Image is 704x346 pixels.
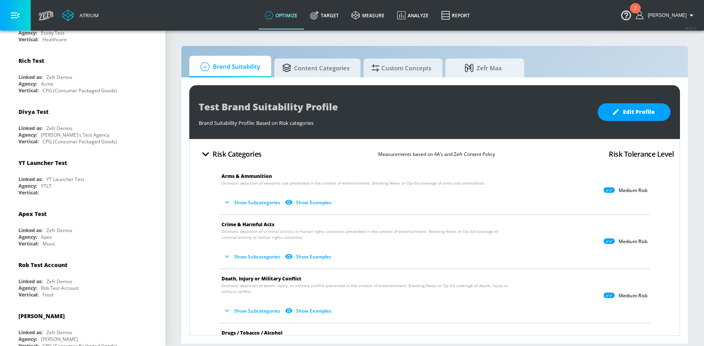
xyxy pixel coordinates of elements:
[46,329,72,336] div: Zefr Demos
[18,176,42,183] div: Linked as:
[41,29,64,36] div: Essity Test
[18,138,39,145] div: Vertical:
[18,57,44,64] div: Rich Test
[41,336,78,342] div: [PERSON_NAME]
[18,234,37,240] div: Agency:
[283,304,334,317] button: Show Examples
[13,204,153,249] div: Apex TestLinked as:Zefr DemosAgency:ApexVertical:Music
[13,255,153,300] div: Rob Test AccountLinked as:Zefr DemosAgency:Rob Test AccountVertical:Food
[41,81,54,87] div: Acme
[42,291,53,298] div: Food
[259,1,304,29] a: optimize
[42,240,55,247] div: Music
[199,115,590,126] div: Brand Suitability Profile: Based on Risk categories
[222,283,511,295] span: Dramatic depiction of death, injury, or military conflict presented in the context of entertainme...
[435,1,476,29] a: Report
[18,132,37,138] div: Agency:
[283,196,334,209] button: Show Examples
[46,227,72,234] div: Zefr Demos
[18,87,39,94] div: Vertical:
[345,1,391,29] a: measure
[196,145,265,163] button: Risk Categories
[282,59,349,77] span: Content Categories
[222,330,283,336] span: Drugs / Tobacco / Alcohol
[42,138,117,145] div: CPG (Consumer Packaged Goods)
[18,189,39,196] div: Vertical:
[18,336,37,342] div: Agency:
[42,36,67,43] div: Healthcare
[598,103,671,121] button: Edit Profile
[222,304,283,317] button: Show Subcategories
[222,229,511,240] span: Dramatic depiction of criminal activity or human rights violations presented in the context of en...
[645,13,687,18] span: login as: amanda.cermak@zefr.com
[46,74,72,81] div: Zefr Demos
[222,180,486,186] span: Dramatic depiction of weapons use presented in the context of entertainment. Breaking News or Op–...
[76,12,99,19] div: Atrium
[619,187,648,194] p: Medium Risk
[18,81,37,87] div: Agency:
[13,102,153,147] div: Divya TestLinked as:Zefr DemosAgency:[PERSON_NAME]'s Test AgencyVertical:CPG (Consumer Packaged G...
[13,153,153,198] div: YT Launcher TestLinked as:YT Launcher TestAgency:YTLTVertical:
[18,108,48,115] div: Divya Test
[378,150,495,158] p: Measurements based on 4A’s and Zefr Content Policy
[46,125,72,132] div: Zefr Demos
[222,173,272,179] span: Arms & Ammunition
[18,125,42,132] div: Linked as:
[18,291,39,298] div: Vertical:
[222,221,274,228] span: Crime & Harmful Acts
[41,132,109,138] div: [PERSON_NAME]'s Test Agency
[41,285,79,291] div: Rob Test Account
[613,107,655,117] span: Edit Profile
[18,210,46,218] div: Apex Test
[222,275,301,282] span: Death, Injury or Military Conflict
[197,57,260,76] span: Brand Suitability
[41,183,52,189] div: YTLT
[18,285,37,291] div: Agency:
[13,51,153,96] div: Rich TestLinked as:Zefr DemosAgency:AcmeVertical:CPG (Consumer Packaged Goods)
[619,293,648,299] p: Medium Risk
[18,240,39,247] div: Vertical:
[636,11,696,20] button: [PERSON_NAME]
[46,278,72,285] div: Zefr Demos
[222,196,283,209] button: Show Subcategories
[304,1,345,29] a: Target
[18,278,42,285] div: Linked as:
[371,59,431,77] span: Custom Concepts
[18,159,67,167] div: YT Launcher Test
[18,261,67,269] div: Rob Test Account
[18,183,37,189] div: Agency:
[212,148,262,159] h4: Risk Categories
[391,1,435,29] a: Analyze
[62,9,99,21] a: Atrium
[283,250,334,263] button: Show Examples
[453,59,513,77] span: Zefr Max
[634,8,637,18] div: 2
[18,36,39,43] div: Vertical:
[42,87,117,94] div: CPG (Consumer Packaged Goods)
[18,329,42,336] div: Linked as:
[18,74,42,81] div: Linked as:
[46,176,84,183] div: YT Launcher Test
[41,234,52,240] div: Apex
[222,250,283,263] button: Show Subcategories
[685,26,696,30] span: v 4.25.4
[18,312,65,320] div: [PERSON_NAME]
[609,148,674,159] h4: Risk Tolerance Level
[18,227,42,234] div: Linked as:
[615,4,637,26] button: Open Resource Center, 2 new notifications
[619,238,648,245] p: Medium Risk
[18,29,37,36] div: Agency:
